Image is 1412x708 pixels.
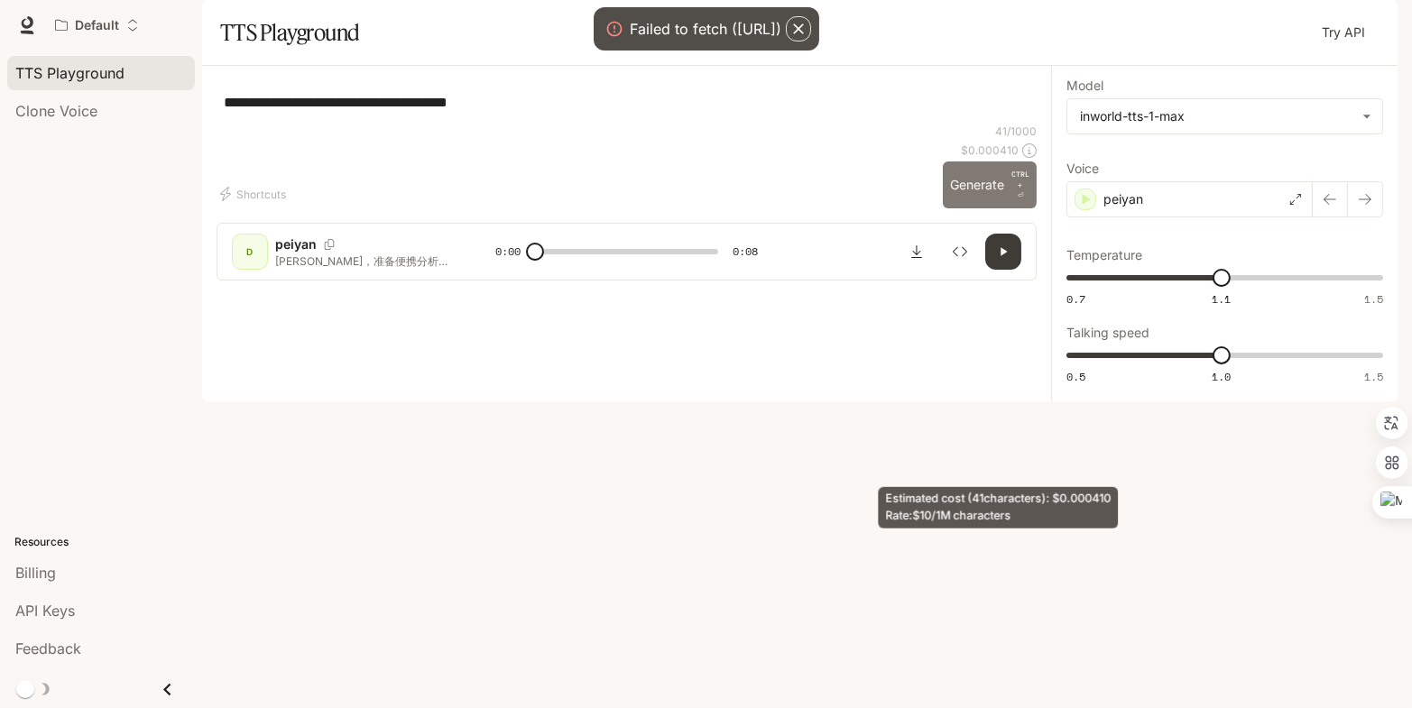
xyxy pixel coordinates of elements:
[942,234,978,270] button: Inspect
[995,124,1037,139] p: 41 / 1000
[235,237,264,266] div: D
[1364,369,1383,384] span: 1.5
[220,14,360,51] h1: TTS Playground
[1315,14,1372,51] a: Try API
[1212,291,1231,307] span: 1.1
[47,7,147,43] button: Open workspace menu
[1364,291,1383,307] span: 1.5
[1067,99,1382,133] div: inworld-tts-1-max
[495,243,521,261] span: 0:00
[75,18,119,33] p: Default
[275,253,452,269] p: [PERSON_NAME]，准备便携分析仪！立刻确认783B岩芯的状态！我担心环境辐射会改变样本舱温度！
[733,243,758,261] span: 0:08
[1066,162,1099,175] p: Voice
[878,487,1118,529] div: Estimated cost ( 41 characters): $ 0.000410 Rate: $10/1M characters
[1066,249,1142,262] p: Temperature
[899,234,935,270] button: Download audio
[217,179,293,208] button: Shortcuts
[961,143,1019,158] p: $ 0.000410
[1103,190,1143,208] p: peiyan
[631,18,782,40] div: Failed to fetch ([URL])
[1011,169,1029,190] p: CTRL +
[1066,79,1103,92] p: Model
[275,235,317,253] p: peiyan
[317,239,342,250] button: Copy Voice ID
[1066,369,1085,384] span: 0.5
[943,161,1037,208] button: GenerateCTRL +⏎
[1066,291,1085,307] span: 0.7
[1080,107,1353,125] div: inworld-tts-1-max
[1066,326,1149,339] p: Talking speed
[1212,369,1231,384] span: 1.0
[1011,169,1029,201] p: ⏎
